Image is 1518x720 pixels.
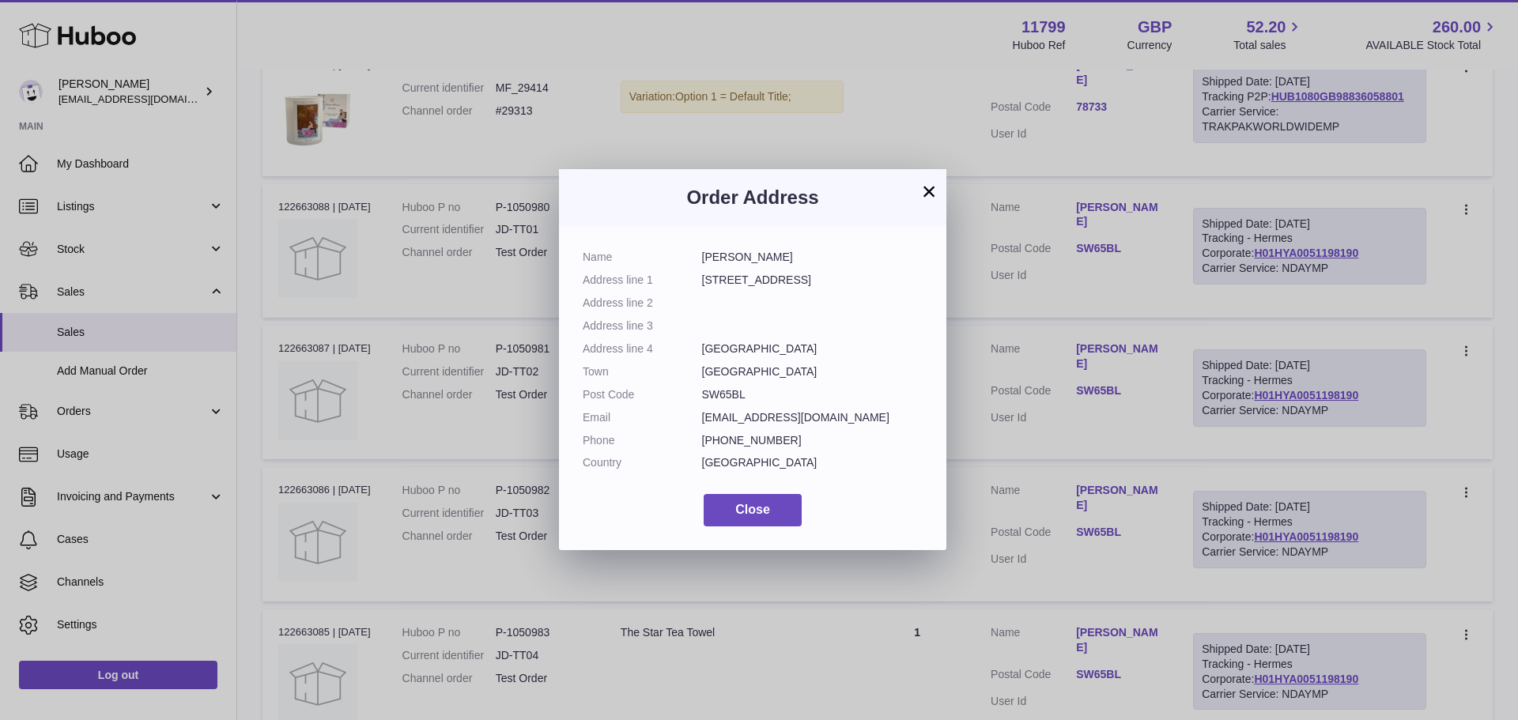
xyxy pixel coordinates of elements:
[735,503,770,516] span: Close
[702,341,923,356] dd: [GEOGRAPHIC_DATA]
[702,410,923,425] dd: [EMAIL_ADDRESS][DOMAIN_NAME]
[583,410,702,425] dt: Email
[704,494,802,526] button: Close
[702,250,923,265] dd: [PERSON_NAME]
[702,455,923,470] dd: [GEOGRAPHIC_DATA]
[702,364,923,379] dd: [GEOGRAPHIC_DATA]
[583,273,702,288] dt: Address line 1
[919,182,938,201] button: ×
[583,433,702,448] dt: Phone
[702,273,923,288] dd: [STREET_ADDRESS]
[583,364,702,379] dt: Town
[702,433,923,448] dd: [PHONE_NUMBER]
[583,387,702,402] dt: Post Code
[583,185,923,210] h3: Order Address
[583,296,702,311] dt: Address line 2
[583,250,702,265] dt: Name
[583,455,702,470] dt: Country
[583,319,702,334] dt: Address line 3
[583,341,702,356] dt: Address line 4
[702,387,923,402] dd: SW65BL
